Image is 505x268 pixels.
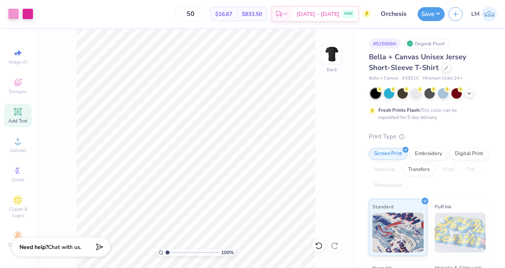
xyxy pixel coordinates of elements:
[12,177,24,183] span: Greek
[450,148,488,160] div: Digital Print
[327,66,337,73] div: Back
[48,243,81,251] span: Chat with us.
[4,206,32,219] span: Clipart & logos
[215,10,232,18] span: $16.67
[423,75,463,82] span: Minimum Order: 24 +
[403,164,435,176] div: Transfers
[8,242,27,248] span: Decorate
[435,202,451,211] span: Puff Ink
[471,10,480,19] span: LM
[344,11,353,17] span: FREE
[10,147,26,153] span: Upload
[369,52,466,72] span: Bella + Canvas Unisex Jersey Short-Sleeve T-Shirt
[9,88,27,95] span: Designs
[175,7,206,21] input: – –
[369,180,407,192] div: Rhinestones
[369,164,401,176] div: Applique
[471,6,497,22] a: LM
[221,249,234,256] span: 100 %
[402,75,419,82] span: # 3001C
[372,202,393,211] span: Standard
[378,107,476,121] div: This color can be expedited for 5 day delivery.
[435,213,486,252] img: Puff Ink
[405,39,449,49] div: Original Proof
[369,39,401,49] div: # 515069A
[369,75,398,82] span: Bella + Canvas
[297,10,339,18] span: [DATE] - [DATE]
[482,6,497,22] img: Livi Miles
[369,148,407,160] div: Screen Print
[418,7,445,21] button: Save
[369,132,489,141] div: Print Type
[8,118,27,124] span: Add Text
[410,148,447,160] div: Embroidery
[324,46,340,62] img: Back
[372,213,424,252] img: Standard
[462,164,480,176] div: Foil
[378,107,420,113] strong: Fresh Prints Flash:
[9,59,27,65] span: Image AI
[375,6,414,22] input: Untitled Design
[242,10,262,18] span: $833.50
[19,243,48,251] strong: Need help?
[437,164,459,176] div: Vinyl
